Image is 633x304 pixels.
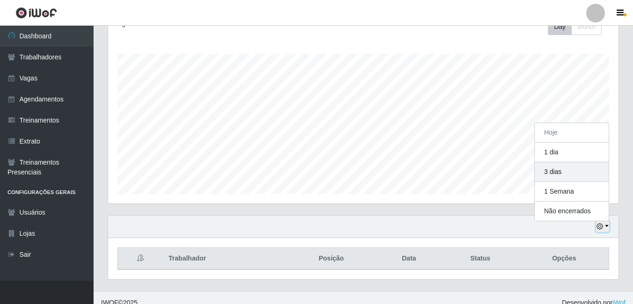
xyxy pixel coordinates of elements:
th: Data [377,248,441,270]
button: Day [548,19,572,35]
th: Status [441,248,520,270]
th: Posição [285,248,377,270]
button: Hoje [535,123,609,143]
button: Não encerrados [535,202,609,221]
img: CoreUI Logo [15,7,57,19]
th: Trabalhador [163,248,285,270]
button: 3 dias [535,162,609,182]
div: Toolbar with button groups [548,19,609,35]
div: First group [548,19,602,35]
button: 1 dia [535,143,609,162]
button: Month [571,19,602,35]
button: 1 Semana [535,182,609,202]
th: Opções [520,248,609,270]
